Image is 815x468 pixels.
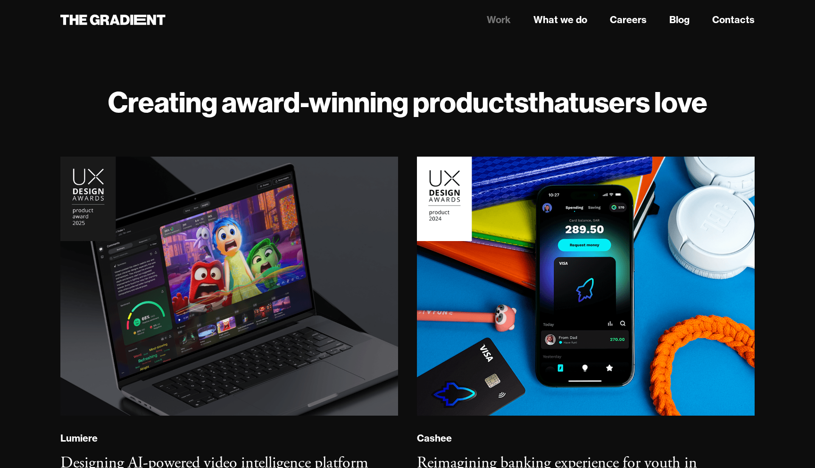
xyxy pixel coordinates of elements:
[669,13,690,27] a: Blog
[417,432,452,444] div: Cashee
[528,84,579,120] strong: that
[610,13,647,27] a: Careers
[487,13,511,27] a: Work
[60,85,755,119] h1: Creating award-winning products users love
[533,13,587,27] a: What we do
[712,13,755,27] a: Contacts
[60,432,98,444] div: Lumiere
